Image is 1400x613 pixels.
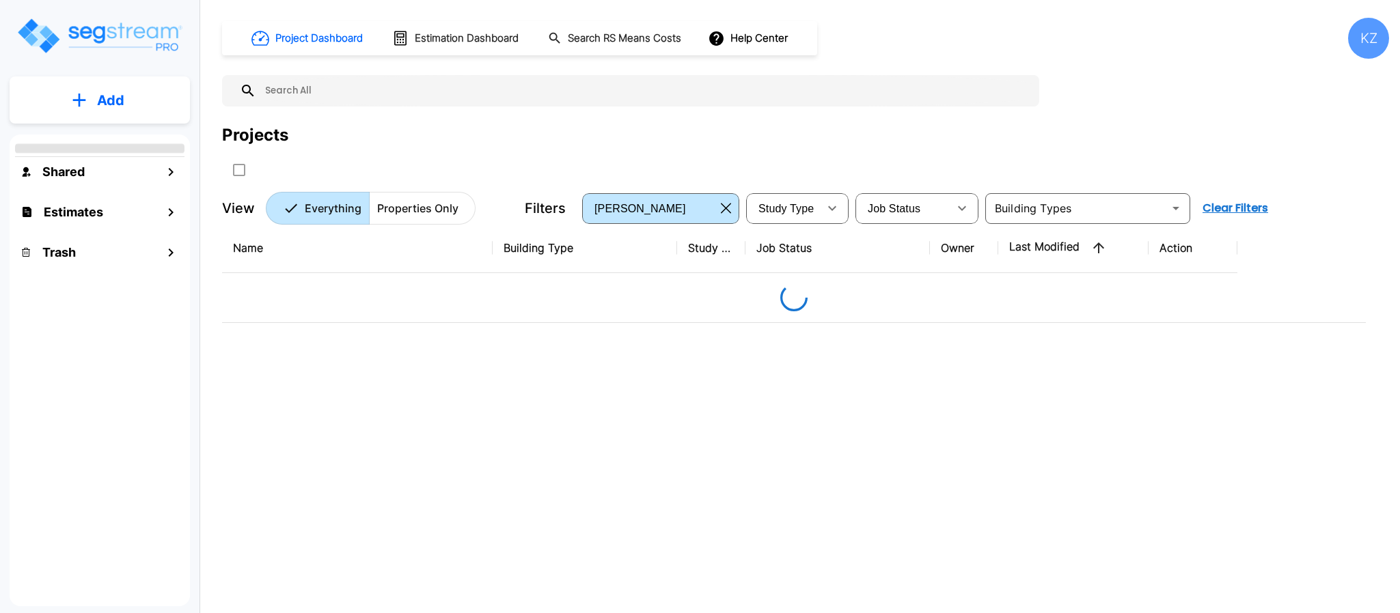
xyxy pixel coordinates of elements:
[1197,195,1274,222] button: Clear Filters
[44,203,103,221] h1: Estimates
[543,25,689,52] button: Search RS Means Costs
[745,223,930,273] th: Job Status
[10,81,190,120] button: Add
[305,200,361,216] p: Everything
[868,203,920,214] span: Job Status
[585,189,715,227] div: Select
[705,25,793,51] button: Help Center
[989,199,1164,218] input: Building Types
[493,223,677,273] th: Building Type
[525,198,566,218] p: Filters
[42,243,76,261] h1: Trash
[246,23,370,53] button: Project Dashboard
[377,200,458,216] p: Properties Only
[369,192,476,225] button: Properties Only
[225,156,253,184] button: SelectAll
[387,24,526,53] button: Estimation Dashboard
[568,31,681,46] h1: Search RS Means Costs
[222,223,493,273] th: Name
[266,192,476,225] div: Platform
[222,123,288,147] div: Projects
[256,75,1032,106] input: Search All
[222,198,255,218] p: View
[266,192,370,225] button: Everything
[858,189,948,227] div: Select
[275,31,363,46] h1: Project Dashboard
[1166,199,1185,218] button: Open
[998,223,1149,273] th: Last Modified
[97,90,124,111] p: Add
[16,16,183,55] img: Logo
[749,189,819,227] div: Select
[42,162,85,181] h1: Shared
[758,203,814,214] span: Study Type
[1348,18,1389,59] div: KZ
[930,223,998,273] th: Owner
[677,223,745,273] th: Study Type
[1149,223,1237,273] th: Action
[415,31,519,46] h1: Estimation Dashboard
